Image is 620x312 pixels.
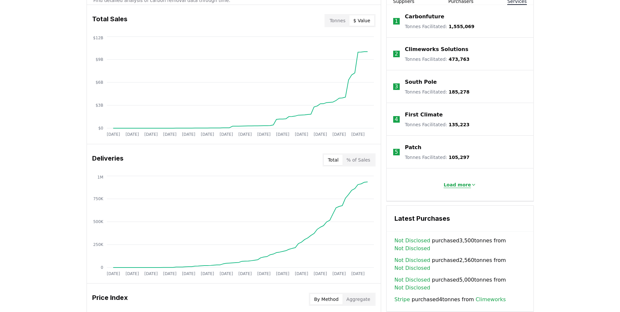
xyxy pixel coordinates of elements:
[438,178,481,191] button: Load more
[95,80,103,85] tspan: $6B
[405,111,443,119] a: First Climate
[220,271,233,276] tspan: [DATE]
[405,144,422,151] a: Patch
[257,271,271,276] tspan: [DATE]
[93,242,104,247] tspan: 250K
[257,132,271,137] tspan: [DATE]
[107,132,120,137] tspan: [DATE]
[126,132,139,137] tspan: [DATE]
[326,15,349,26] button: Tonnes
[324,155,343,165] button: Total
[182,132,195,137] tspan: [DATE]
[343,155,374,165] button: % of Sales
[405,56,470,62] p: Tonnes Facilitated :
[93,219,104,224] tspan: 500K
[394,214,526,223] h3: Latest Purchases
[95,57,103,62] tspan: $9B
[349,15,374,26] button: $ Value
[332,271,346,276] tspan: [DATE]
[449,155,470,160] span: 105,297
[97,175,103,180] tspan: 1M
[276,271,289,276] tspan: [DATE]
[449,24,475,29] span: 1,555,069
[182,271,195,276] tspan: [DATE]
[92,293,128,306] h3: Price Index
[394,296,410,303] a: Stripe
[163,132,176,137] tspan: [DATE]
[92,14,127,27] h3: Total Sales
[405,89,470,95] p: Tonnes Facilitated :
[238,271,252,276] tspan: [DATE]
[343,294,374,304] button: Aggregate
[394,256,526,272] span: purchased 2,560 tonnes from
[395,17,398,25] p: 1
[101,265,103,270] tspan: 0
[405,23,475,30] p: Tonnes Facilitated :
[220,132,233,137] tspan: [DATE]
[310,294,343,304] button: By Method
[276,132,289,137] tspan: [DATE]
[93,36,103,40] tspan: $12B
[126,271,139,276] tspan: [DATE]
[405,13,444,21] a: Carbonfuture
[395,83,398,91] p: 3
[163,271,176,276] tspan: [DATE]
[95,103,103,108] tspan: $3B
[92,153,124,166] h3: Deliveries
[395,50,398,58] p: 2
[394,276,430,284] a: Not Disclosed
[201,271,214,276] tspan: [DATE]
[394,296,506,303] span: purchased 4 tonnes from
[394,256,430,264] a: Not Disclosed
[351,271,364,276] tspan: [DATE]
[449,57,470,62] span: 473,763
[405,45,468,53] a: Climeworks Solutions
[351,132,364,137] tspan: [DATE]
[394,237,526,252] span: purchased 3,500 tonnes from
[313,132,327,137] tspan: [DATE]
[395,148,398,156] p: 5
[394,245,430,252] a: Not Disclosed
[98,126,103,130] tspan: $0
[107,271,120,276] tspan: [DATE]
[476,296,506,303] a: Climeworks
[238,132,252,137] tspan: [DATE]
[295,132,308,137] tspan: [DATE]
[144,271,158,276] tspan: [DATE]
[394,264,430,272] a: Not Disclosed
[313,271,327,276] tspan: [DATE]
[93,197,104,201] tspan: 750K
[405,154,470,161] p: Tonnes Facilitated :
[394,276,526,292] span: purchased 5,000 tonnes from
[405,78,437,86] a: South Pole
[332,132,346,137] tspan: [DATE]
[449,122,470,127] span: 135,223
[405,121,470,128] p: Tonnes Facilitated :
[394,284,430,292] a: Not Disclosed
[449,89,470,95] span: 185,278
[394,237,430,245] a: Not Disclosed
[295,271,308,276] tspan: [DATE]
[144,132,158,137] tspan: [DATE]
[395,115,398,123] p: 4
[201,132,214,137] tspan: [DATE]
[444,182,471,188] p: Load more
